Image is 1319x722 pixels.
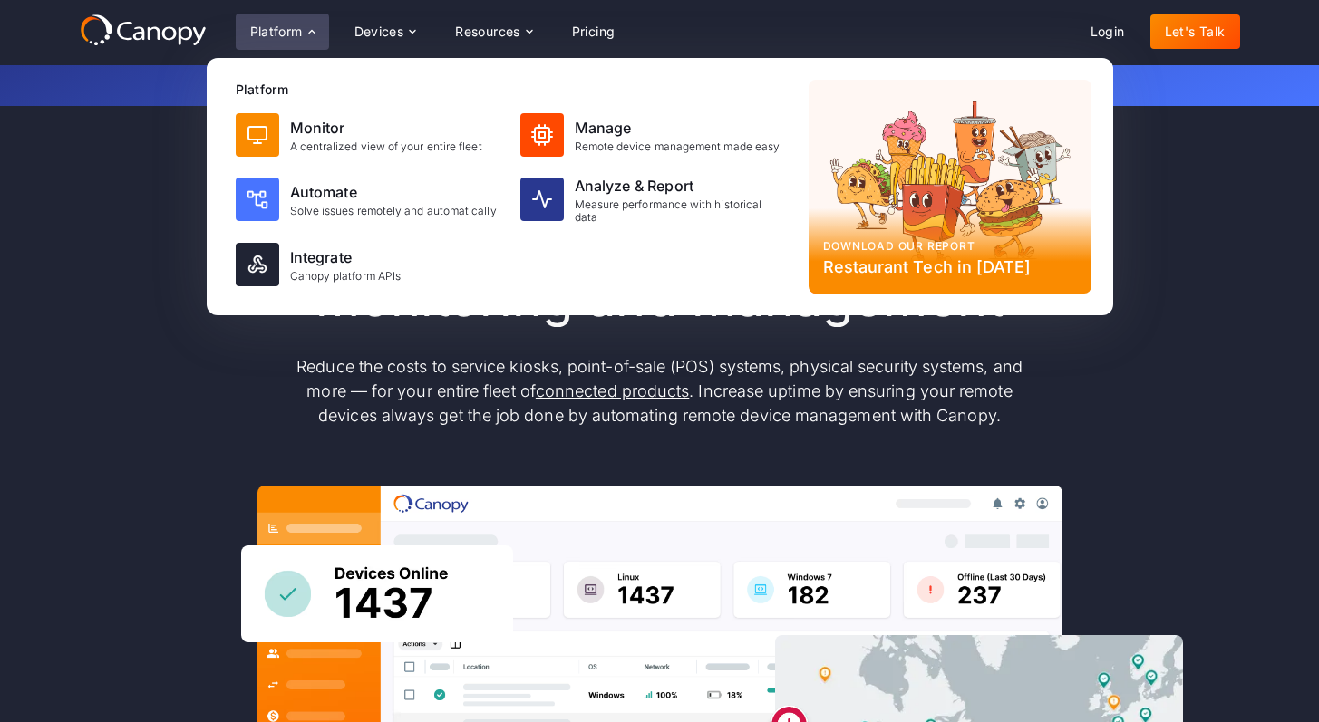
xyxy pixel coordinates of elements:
div: Platform [236,80,794,99]
div: Automate [290,181,497,203]
a: Analyze & ReportMeasure performance with historical data [513,168,794,232]
div: A centralized view of your entire fleet [290,140,482,153]
div: Platform [250,25,303,38]
div: Analyze & Report [575,175,787,197]
div: Resources [441,14,546,50]
div: Resources [455,25,520,38]
a: Let's Talk [1150,14,1240,49]
a: AutomateSolve issues remotely and automatically [228,168,509,232]
div: Measure performance with historical data [575,198,787,225]
div: Remote device management made easy [575,140,781,153]
div: Download our report [823,238,1077,255]
div: Canopy platform APIs [290,270,402,283]
a: ManageRemote device management made easy [513,106,794,164]
p: Reduce the costs to service kiosks, point-of-sale (POS) systems, physical security systems, and m... [279,354,1041,428]
div: Restaurant Tech in [DATE] [823,255,1077,279]
div: Solve issues remotely and automatically [290,205,497,217]
a: connected products [536,381,689,400]
img: Canopy sees how many devices are online [241,545,513,642]
div: Devices [340,14,431,50]
a: Download our reportRestaurant Tech in [DATE] [809,80,1091,294]
div: Platform [236,14,329,50]
nav: Platform [207,58,1113,315]
div: Manage [575,117,781,139]
a: MonitorA centralized view of your entire fleet [228,106,509,164]
a: IntegrateCanopy platform APIs [228,236,509,294]
a: Login [1076,14,1140,49]
div: Devices [354,25,404,38]
a: Pricing [558,14,630,49]
div: Monitor [290,117,482,139]
div: Integrate [290,246,402,268]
